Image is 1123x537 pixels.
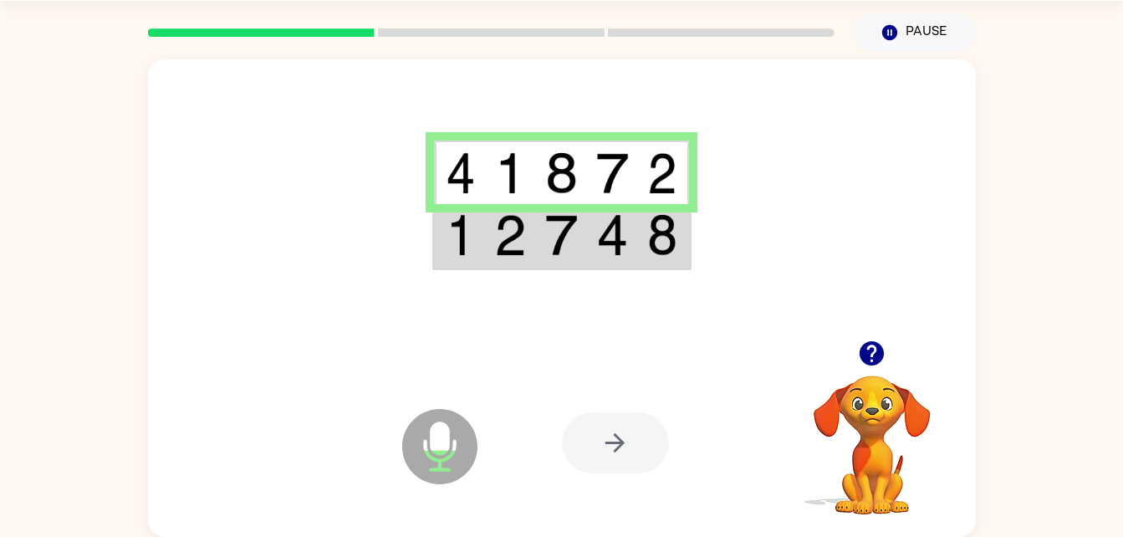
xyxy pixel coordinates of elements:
button: Pause [855,13,976,52]
img: 7 [596,152,628,194]
img: 8 [647,214,677,256]
img: 1 [494,152,526,194]
video: Your browser must support playing .mp4 files to use Literably. Please try using another browser. [789,350,956,517]
img: 8 [545,152,577,194]
img: 2 [647,152,677,194]
img: 4 [446,152,476,194]
img: 2 [494,214,526,256]
img: 1 [446,214,476,256]
img: 4 [596,214,628,256]
img: 7 [545,214,577,256]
